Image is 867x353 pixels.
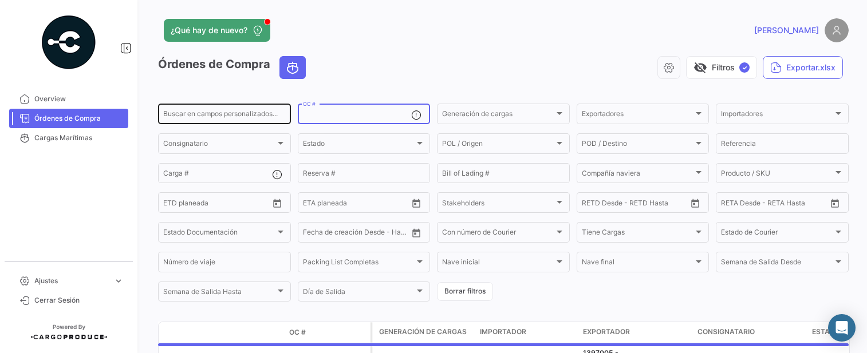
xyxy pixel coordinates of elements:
span: Stakeholders [442,200,554,208]
img: powered-by.png [40,14,97,71]
span: Importador [480,327,526,337]
span: expand_more [113,276,124,286]
input: Hasta [610,200,661,208]
input: Hasta [192,200,242,208]
input: Desde [582,200,602,208]
span: visibility_off [693,61,707,74]
span: Tiene Cargas [582,230,694,238]
span: Nave final [582,260,694,268]
span: Semana de Salida Desde [721,260,833,268]
span: Estado [812,327,840,337]
span: Estado [303,141,415,149]
datatable-header-cell: Consignatario [693,322,807,343]
span: OC # [289,327,306,338]
span: Exportadores [582,112,694,120]
span: POD / Destino [582,141,694,149]
input: Desde [303,200,324,208]
a: Overview [9,89,128,109]
button: Ocean [280,57,305,78]
input: Desde [163,200,184,208]
span: Generación de cargas [442,112,554,120]
datatable-header-cell: Exportador [578,322,693,343]
span: Semana de Salida Hasta [163,289,275,298]
span: Estado de Courier [721,230,833,238]
button: Open calendar [269,195,286,212]
span: Producto / SKU [721,171,833,179]
span: Ajustes [34,276,109,286]
span: POL / Origen [442,141,554,149]
span: Generación de cargas [379,327,467,337]
div: Abrir Intercom Messenger [828,314,856,342]
span: Consignatario [697,327,755,337]
span: Importadores [721,112,833,120]
span: Estado Documentación [163,230,275,238]
input: Desde [721,200,742,208]
img: placeholder-user.png [825,18,849,42]
span: ✓ [739,62,750,73]
input: Hasta [750,200,800,208]
button: Open calendar [687,195,704,212]
a: Órdenes de Compra [9,109,128,128]
button: ¿Qué hay de nuevo? [164,19,270,42]
span: Consignatario [163,141,275,149]
datatable-header-cell: OC # [285,323,371,342]
a: Cargas Marítimas [9,128,128,148]
span: Cargas Marítimas [34,133,124,143]
datatable-header-cell: Importador [475,322,578,343]
button: Open calendar [826,195,844,212]
span: [PERSON_NAME] [754,25,819,36]
span: Exportador [583,327,630,337]
button: Open calendar [408,224,425,241]
span: Packing List Completas [303,260,415,268]
span: ¿Qué hay de nuevo? [171,25,247,36]
button: Borrar filtros [437,282,493,301]
button: Open calendar [408,195,425,212]
datatable-header-cell: Modo de Transporte [182,328,210,337]
h3: Órdenes de Compra [158,56,309,79]
span: Compañía naviera [582,171,694,179]
span: Día de Salida [303,289,415,298]
input: Hasta [332,200,382,208]
button: Exportar.xlsx [763,56,843,79]
input: Hasta [332,230,382,238]
span: Overview [34,94,124,104]
span: Con número de Courier [442,230,554,238]
span: Nave inicial [442,260,554,268]
button: visibility_offFiltros✓ [686,56,757,79]
span: Cerrar Sesión [34,295,124,306]
input: Desde [303,230,324,238]
datatable-header-cell: Estado Doc. [210,328,285,337]
span: Órdenes de Compra [34,113,124,124]
datatable-header-cell: Generación de cargas [372,322,475,343]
